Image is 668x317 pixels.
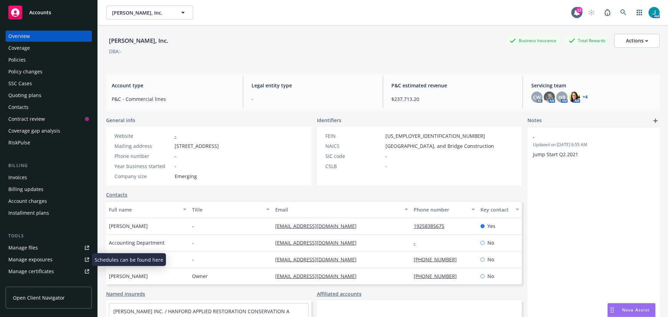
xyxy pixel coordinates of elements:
a: Installment plans [6,207,92,219]
a: Policy changes [6,66,92,77]
span: [US_EMPLOYER_IDENTIFICATION_NUMBER] [385,132,485,140]
div: Drag to move [608,303,617,317]
div: SSC Cases [8,78,32,89]
a: Policies [6,54,92,65]
span: Legal entity type [252,82,374,89]
span: No [487,256,494,263]
a: Report a Bug [601,6,614,19]
span: CW [533,94,541,101]
div: DBA: - [109,48,122,55]
span: No [487,272,494,280]
a: Contacts [6,102,92,113]
span: [GEOGRAPHIC_DATA], and Bridge Construction [385,142,494,150]
a: Switch app [633,6,646,19]
span: [PERSON_NAME] [109,272,148,280]
button: Phone number [411,201,477,218]
a: Overview [6,31,92,42]
div: Contacts [8,102,29,113]
div: Year business started [114,163,172,170]
div: Billing updates [8,184,43,195]
div: CSLB [325,163,383,170]
span: Yes [487,222,495,230]
div: Company size [114,173,172,180]
a: Manage files [6,242,92,253]
a: [EMAIL_ADDRESS][DOMAIN_NAME] [275,256,362,263]
div: Policy changes [8,66,42,77]
div: Quoting plans [8,90,41,101]
div: Manage exposures [8,254,53,265]
a: [EMAIL_ADDRESS][DOMAIN_NAME] [275,273,362,279]
div: Coverage [8,42,30,54]
div: Phone number [414,206,467,213]
span: Updated on [DATE] 6:55 AM [533,142,654,148]
a: add [651,117,660,125]
span: - [385,152,387,160]
div: [PERSON_NAME], Inc. [106,36,171,45]
a: Manage certificates [6,266,92,277]
span: [STREET_ADDRESS] [175,142,219,150]
button: Actions [614,34,660,48]
div: Total Rewards [565,36,609,45]
div: Title [192,206,262,213]
div: FEIN [325,132,383,140]
a: SSC Cases [6,78,92,89]
div: Phone number [114,152,172,160]
div: Manage claims [8,278,43,289]
a: [PHONE_NUMBER] [414,256,462,263]
span: - [192,256,194,263]
span: - [252,95,374,103]
button: Title [189,201,272,218]
a: Contacts [106,191,127,198]
span: - [175,163,176,170]
span: Accounting Department [109,239,165,246]
div: Policies [8,54,26,65]
span: [PERSON_NAME] [109,222,148,230]
span: Notes [527,117,542,125]
span: P&C - Commercial lines [112,95,234,103]
a: - [175,133,176,139]
button: Email [272,201,411,218]
div: Mailing address [114,142,172,150]
span: P&C estimated revenue [391,82,514,89]
div: Full name [109,206,179,213]
div: Website [114,132,172,140]
a: [EMAIL_ADDRESS][DOMAIN_NAME] [275,239,362,246]
span: Identifiers [317,117,341,124]
div: Contract review [8,113,45,125]
a: Account charges [6,196,92,207]
span: Accounts [29,10,51,15]
div: -Updated on [DATE] 6:55 AMJump Start Q2.2021 [527,128,660,164]
a: +4 [583,95,588,99]
div: Overview [8,31,30,42]
img: photo [544,92,555,103]
a: Manage exposures [6,254,92,265]
a: Named insureds [106,290,145,298]
span: - [192,222,194,230]
div: Manage files [8,242,38,253]
span: Servicing team [531,82,654,89]
div: SIC code [325,152,383,160]
div: Email [275,206,400,213]
div: NAICS [325,142,383,150]
span: - [175,152,176,160]
a: Billing updates [6,184,92,195]
a: Affiliated accounts [317,290,361,298]
span: $237,713.20 [391,95,514,103]
a: Search [617,6,630,19]
div: RiskPulse [8,137,30,148]
div: Invoices [8,172,27,183]
span: Nova Assist [622,307,650,313]
a: Coverage gap analysis [6,125,92,136]
span: Open Client Navigator [13,294,65,301]
div: Tools [6,232,92,239]
div: Manage certificates [8,266,54,277]
div: Key contact [480,206,511,213]
span: Jump Start Q2.2021 [533,151,578,158]
img: photo [569,92,580,103]
button: Nova Assist [607,303,655,317]
div: 13 [576,7,582,13]
a: RiskPulse [6,137,92,148]
button: [PERSON_NAME], Inc. [106,6,193,19]
span: No [487,239,494,246]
